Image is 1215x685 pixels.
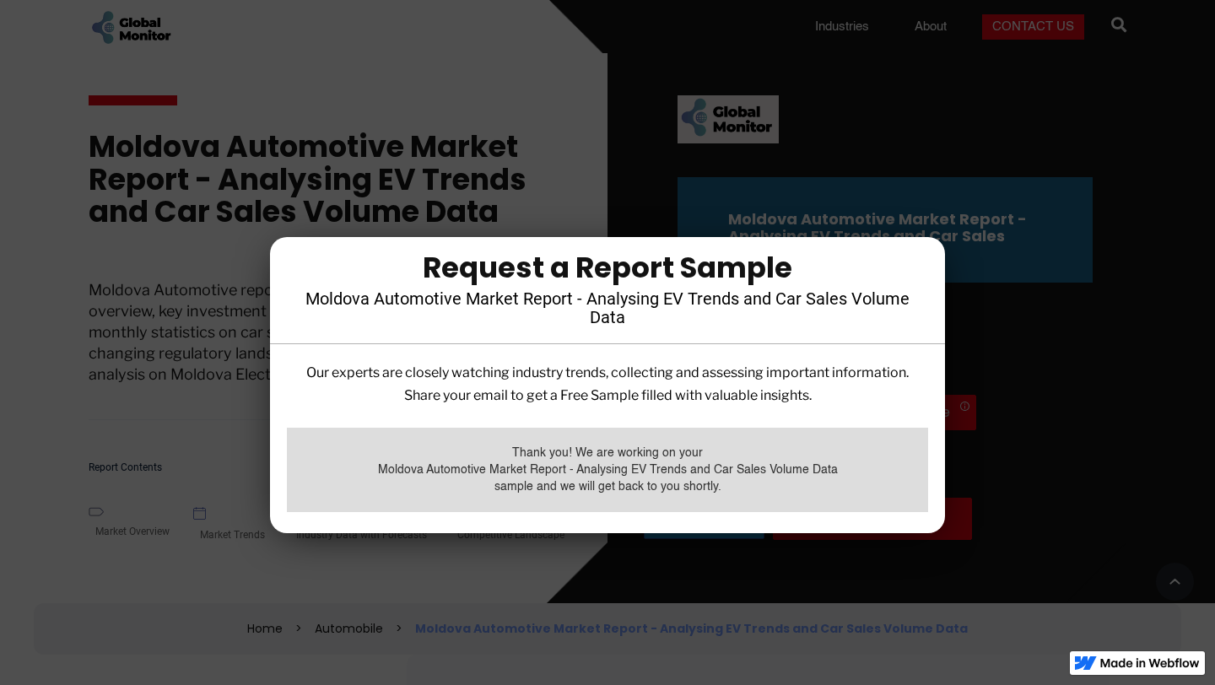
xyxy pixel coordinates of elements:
[304,478,911,495] div: sample and we will get back to you shortly.
[1100,658,1200,668] img: Made in Webflow
[295,289,920,326] h4: Moldova Automotive Market Report - Analysing EV Trends and Car Sales Volume Data
[304,445,911,461] div: Thank you! We are working on your
[304,461,911,478] div: Moldova Automotive Market Report - Analysing EV Trends and Car Sales Volume Data
[295,254,920,281] div: Request a Report Sample
[287,361,928,407] p: Our experts are closely watching industry trends, collecting and assessing important information....
[287,428,928,512] div: Email Form-Report Page success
